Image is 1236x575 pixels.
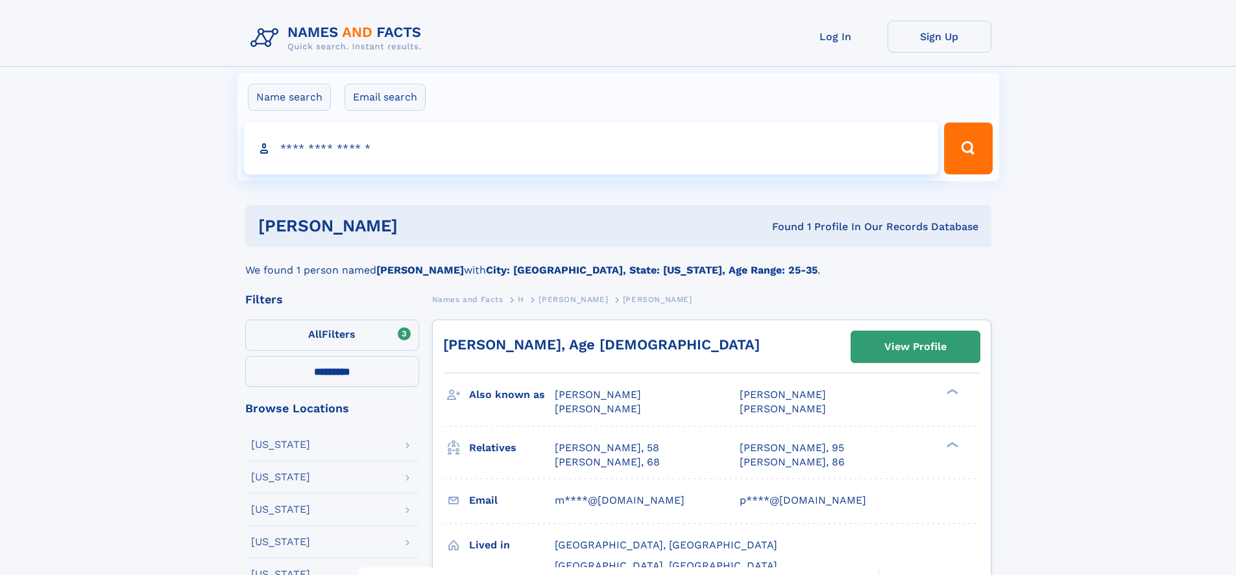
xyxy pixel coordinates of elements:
[555,441,659,455] a: [PERSON_NAME], 58
[943,388,959,396] div: ❯
[469,384,555,406] h3: Also known as
[245,403,419,414] div: Browse Locations
[486,264,818,276] b: City: [GEOGRAPHIC_DATA], State: [US_STATE], Age Range: 25-35
[469,437,555,459] h3: Relatives
[943,440,959,449] div: ❯
[245,21,432,56] img: Logo Names and Facts
[258,218,585,234] h1: [PERSON_NAME]
[518,295,524,304] span: H
[888,21,991,53] a: Sign Up
[884,332,947,362] div: View Profile
[944,123,992,174] button: Search Button
[851,331,980,362] a: View Profile
[245,320,419,351] label: Filters
[244,123,939,174] input: search input
[432,291,503,307] a: Names and Facts
[248,84,331,111] label: Name search
[251,440,310,450] div: [US_STATE]
[740,441,844,455] a: [PERSON_NAME], 95
[555,403,641,415] span: [PERSON_NAME]
[539,291,608,307] a: [PERSON_NAME]
[345,84,426,111] label: Email search
[245,247,991,278] div: We found 1 person named with .
[308,328,322,340] span: All
[376,264,464,276] b: [PERSON_NAME]
[740,403,826,415] span: [PERSON_NAME]
[740,388,826,401] span: [PERSON_NAME]
[555,455,660,469] a: [PERSON_NAME], 68
[623,295,692,304] span: [PERSON_NAME]
[740,455,845,469] a: [PERSON_NAME], 86
[555,539,777,551] span: [GEOGRAPHIC_DATA], [GEOGRAPHIC_DATA]
[784,21,888,53] a: Log In
[555,388,641,401] span: [PERSON_NAME]
[251,537,310,547] div: [US_STATE]
[245,294,419,305] div: Filters
[251,472,310,482] div: [US_STATE]
[539,295,608,304] span: [PERSON_NAME]
[585,220,978,234] div: Found 1 Profile In Our Records Database
[469,489,555,511] h3: Email
[469,534,555,556] h3: Lived in
[555,559,777,572] span: [GEOGRAPHIC_DATA], [GEOGRAPHIC_DATA]
[518,291,524,307] a: H
[251,504,310,515] div: [US_STATE]
[443,336,760,353] a: [PERSON_NAME], Age [DEMOGRAPHIC_DATA]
